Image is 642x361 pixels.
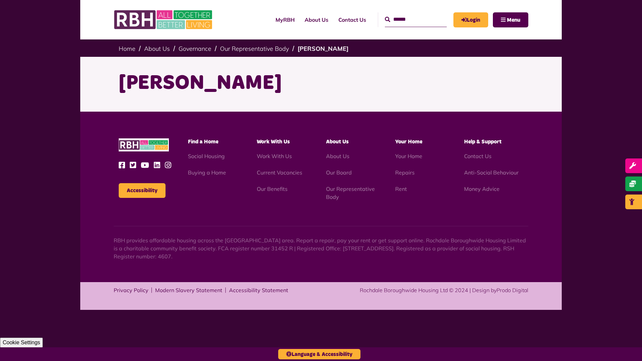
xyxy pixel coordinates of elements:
a: Privacy Policy [114,287,148,293]
p: RBH provides affordable housing across the [GEOGRAPHIC_DATA] area. Report a repair, pay your rent... [114,236,528,260]
span: Your Home [395,139,422,144]
button: Language & Accessibility [278,349,360,359]
span: Help & Support [464,139,502,144]
a: Social Housing [188,153,225,159]
a: Our Board [326,169,352,176]
a: Current Vacancies [257,169,302,176]
a: About Us [144,45,170,52]
a: Our Representative Body [220,45,289,52]
a: Your Home [395,153,422,159]
a: Accessibility Statement [229,287,288,293]
span: Work With Us [257,139,290,144]
a: Work With Us [257,153,292,159]
a: Buying a Home [188,169,226,176]
a: Repairs [395,169,415,176]
a: Contact Us [333,11,371,29]
a: Money Advice [464,186,500,192]
a: Governance [179,45,211,52]
a: [PERSON_NAME] [298,45,348,52]
a: Our Benefits [257,186,288,192]
a: Prodo Digital [497,287,528,293]
a: Contact Us [464,153,492,159]
a: About Us [300,11,333,29]
a: Home [119,45,135,52]
a: Our Representative Body [326,186,375,200]
iframe: Netcall Web Assistant for live chat [612,331,642,361]
a: MyRBH [453,12,488,27]
button: Navigation [493,12,528,27]
span: Find a Home [188,139,218,144]
a: MyRBH [271,11,300,29]
span: About Us [326,139,349,144]
div: Rochdale Boroughwide Housing Ltd © 2024 | Design by [360,286,528,294]
img: RBH [119,138,169,151]
a: About Us [326,153,349,159]
a: Anti-Social Behaviour [464,169,519,176]
img: RBH [114,7,214,33]
a: Modern Slavery Statement [155,287,222,293]
a: Rent [395,186,407,192]
span: Menu [507,17,520,23]
h1: [PERSON_NAME] [119,70,523,96]
button: Accessibility [119,183,166,198]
